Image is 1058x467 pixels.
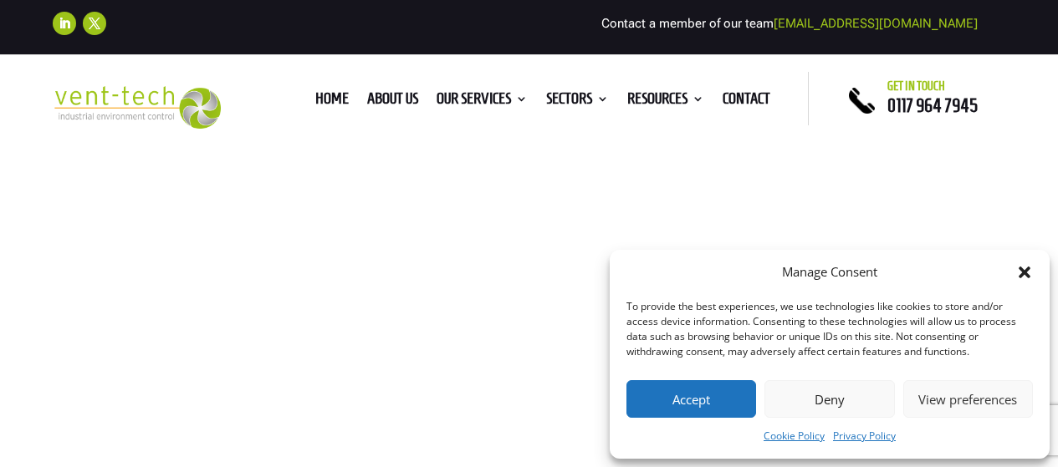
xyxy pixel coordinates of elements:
span: Get in touch [887,79,945,93]
button: View preferences [903,380,1033,418]
img: 2023-09-27T08_35_16.549ZVENT-TECH---Clear-background [53,86,220,129]
a: [EMAIL_ADDRESS][DOMAIN_NAME] [774,16,978,31]
a: Contact [723,93,770,111]
a: Follow on X [83,12,106,35]
a: Our Services [437,93,528,111]
a: Follow on LinkedIn [53,12,76,35]
a: About us [367,93,418,111]
a: Cookie Policy [764,426,825,446]
div: To provide the best experiences, we use technologies like cookies to store and/or access device i... [626,299,1031,359]
a: Privacy Policy [833,426,896,446]
span: Contact a member of our team [601,16,978,31]
div: Close dialog [1016,264,1033,281]
button: Accept [626,380,756,418]
a: Resources [627,93,704,111]
a: 0117 964 7945 [887,95,978,115]
div: Manage Consent [782,262,877,282]
a: Sectors [546,93,609,111]
button: Deny [764,380,894,418]
a: Home [315,93,349,111]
